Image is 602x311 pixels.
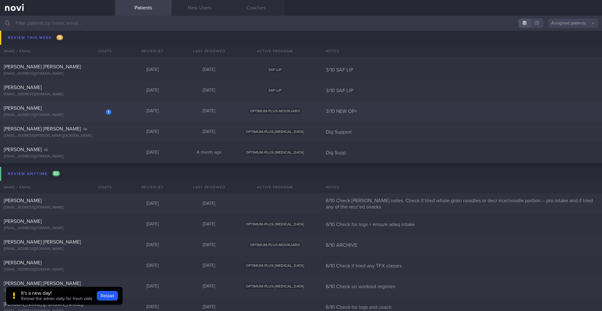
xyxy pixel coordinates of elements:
div: [EMAIL_ADDRESS][DOMAIN_NAME] [4,92,111,97]
div: 3/10 NEW OP+ [322,108,602,114]
div: [EMAIL_ADDRESS][DOMAIN_NAME] [4,30,111,35]
div: [DATE] [181,222,237,227]
span: SAF-LIP [267,67,283,72]
div: [DATE] [124,67,181,73]
button: Reload [97,291,118,300]
span: OPTIMUM-PLUS-[MEDICAL_DATA] [244,46,306,52]
span: SAF-LIP [267,88,283,93]
div: [EMAIL_ADDRESS][DOMAIN_NAME] [4,226,111,231]
div: [EMAIL_ADDRESS][DOMAIN_NAME] [4,154,111,159]
div: Dig Support [322,129,602,135]
div: [DATE] [124,284,181,289]
span: 80 [52,171,60,176]
div: [EMAIL_ADDRESS][DOMAIN_NAME] [4,71,111,76]
div: It's a new day! [21,290,92,296]
div: [DATE] [181,129,237,135]
span: [PERSON_NAME] [PERSON_NAME] [4,240,81,245]
button: Assigned patients [548,18,598,28]
span: OPTIMUM-PLUS-MOUNJARO [248,108,302,114]
div: 3-6/10: Check logs and coach [322,46,602,52]
div: [DATE] [181,304,237,310]
span: Reload the admin daily for fresh data [21,297,92,301]
span: [PERSON_NAME] [PERSON_NAME] [4,64,81,69]
div: Chats [90,181,115,193]
div: 3/10 SAF LIP [322,67,602,73]
span: OPTIMUM-PLUS-[MEDICAL_DATA] [244,263,306,268]
span: [PERSON_NAME] [PERSON_NAME] [4,44,81,49]
div: Dig Supp [322,150,602,156]
div: 6/10 Check if tried any TFX classes [322,263,602,269]
span: [PERSON_NAME] [4,198,42,203]
div: 3/10 SAF LIP [322,87,602,94]
div: [DATE] [124,304,181,310]
div: [DATE] [181,108,237,114]
span: OPTIMUM-PLUS-[MEDICAL_DATA] [244,129,306,134]
span: [PERSON_NAME] [PERSON_NAME] [4,281,81,286]
span: OPTIMUM-PLUS-[MEDICAL_DATA] [244,150,306,155]
span: OPTIMUM-PLUS-[MEDICAL_DATA] [244,222,306,227]
span: [PERSON_NAME] [4,85,42,90]
div: 6/10 Check for logs + ensure adeq intake [322,221,602,228]
div: [EMAIL_ADDRESS][PERSON_NAME][DOMAIN_NAME] [4,134,111,138]
div: [DATE] [124,46,181,52]
span: OPTIMUM-PLUS-[MEDICAL_DATA] [244,284,306,289]
div: [DATE] [124,108,181,114]
div: [DATE] [124,88,181,93]
div: [DATE] [124,129,181,135]
div: [DATE] [124,263,181,269]
div: [EMAIL_ADDRESS][DOMAIN_NAME] [4,113,111,118]
div: 6/10 Check for logs and coach [322,304,602,310]
div: [DATE] [181,284,237,289]
div: [DATE] [124,201,181,207]
span: [PERSON_NAME] [4,219,42,224]
div: Last Reviewed [181,181,237,193]
div: [DATE] [124,242,181,248]
div: Active Program [237,181,313,193]
span: [PERSON_NAME] [4,260,42,265]
div: [EMAIL_ADDRESS][DOMAIN_NAME] [4,247,111,251]
div: [EMAIL_ADDRESS][PERSON_NAME][DOMAIN_NAME] [4,288,111,293]
span: [PERSON_NAME] ([PERSON_NAME]) [4,302,83,307]
div: [DATE] [181,88,237,93]
span: [PERSON_NAME] [PERSON_NAME] [4,126,81,131]
span: [PERSON_NAME] [4,147,42,152]
div: A month ago [181,150,237,155]
div: 1 [106,109,111,115]
div: [EMAIL_ADDRESS][DOMAIN_NAME] [4,205,111,210]
div: [EMAIL_ADDRESS][DOMAIN_NAME] [4,267,111,272]
div: [DATE] [124,222,181,227]
div: [DATE] [181,201,237,207]
div: [DATE] [124,150,181,155]
div: [DATE] [181,242,237,248]
div: 6/10 Check [PERSON_NAME] notes. Check if tried whole grain noodles or decr rice/noodle portion --... [322,198,602,210]
div: [DATE] [181,263,237,269]
div: [DATE] [181,46,237,52]
div: 6/10 Check on workout regimen [322,283,602,290]
div: [EMAIL_ADDRESS][DOMAIN_NAME] [4,51,111,55]
div: Review anytime [6,170,61,178]
span: OPTIMUM-PLUS-MOUNJARO [248,242,302,248]
div: 6/10 ARCHIVE [322,242,602,248]
div: [DATE] [181,67,237,73]
span: [PERSON_NAME] [4,106,42,111]
div: Review By [124,181,181,193]
div: Notes [322,181,602,193]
